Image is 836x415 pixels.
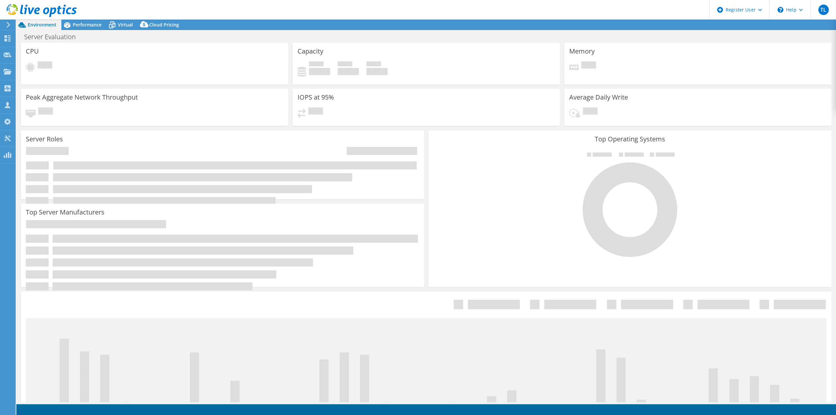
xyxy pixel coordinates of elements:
[26,209,104,216] h3: Top Server Manufacturers
[38,61,52,70] span: Pending
[26,48,39,55] h3: CPU
[28,22,56,28] span: Environment
[366,61,381,68] span: Total
[38,107,53,116] span: Pending
[433,136,827,143] h3: Top Operating Systems
[583,107,598,116] span: Pending
[308,107,323,116] span: Pending
[309,61,324,68] span: Used
[338,61,352,68] span: Free
[26,136,63,143] h3: Server Roles
[118,22,133,28] span: Virtual
[778,7,783,13] svg: \n
[21,33,86,40] h1: Server Evaluation
[26,94,138,101] h3: Peak Aggregate Network Throughput
[581,61,596,70] span: Pending
[149,22,179,28] span: Cloud Pricing
[338,68,359,75] h4: 0 GiB
[297,48,323,55] h3: Capacity
[366,68,388,75] h4: 0 GiB
[569,94,628,101] h3: Average Daily Write
[818,5,829,15] span: TL
[73,22,102,28] span: Performance
[569,48,595,55] h3: Memory
[297,94,334,101] h3: IOPS at 95%
[309,68,330,75] h4: 0 GiB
